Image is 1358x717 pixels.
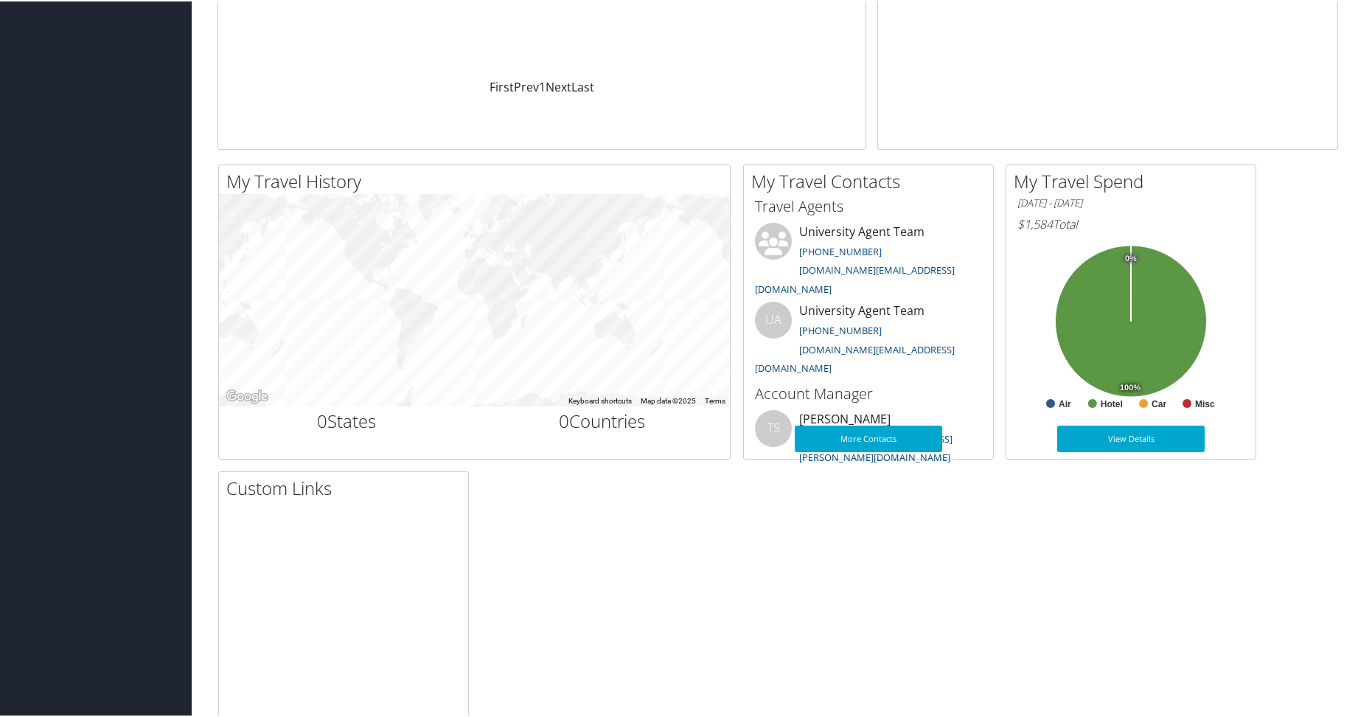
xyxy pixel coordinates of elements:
[539,77,546,94] a: 1
[490,77,514,94] a: First
[755,300,792,337] div: UA
[755,195,982,215] h3: Travel Agents
[705,395,725,403] a: Terms (opens in new tab)
[571,77,594,94] a: Last
[755,342,955,374] a: [DOMAIN_NAME][EMAIL_ADDRESS][DOMAIN_NAME]
[223,386,271,405] a: Open this area in Google Maps (opens a new window)
[223,386,271,405] img: Google
[1017,215,1244,231] h6: Total
[1195,398,1215,408] text: Misc
[799,322,882,336] a: [PHONE_NUMBER]
[755,409,792,446] div: TS
[317,407,327,432] span: 0
[559,407,569,432] span: 0
[1057,424,1205,451] a: View Details
[514,77,539,94] a: Prev
[1017,215,1053,231] span: $1,584
[546,77,571,94] a: Next
[226,474,468,499] h2: Custom Links
[1120,382,1141,391] tspan: 100%
[795,424,942,451] a: More Contacts
[748,409,989,469] li: [PERSON_NAME]
[226,167,730,193] h2: My Travel History
[1059,398,1071,408] text: Air
[230,407,464,432] h2: States
[755,262,955,294] a: [DOMAIN_NAME][EMAIL_ADDRESS][DOMAIN_NAME]
[568,395,632,405] button: Keyboard shortcuts
[755,382,982,403] h3: Account Manager
[748,221,989,300] li: University Agent Team
[748,300,989,379] li: University Agent Team
[1101,398,1123,408] text: Hotel
[1152,398,1166,408] text: Car
[799,243,882,257] a: [PHONE_NUMBER]
[1017,195,1244,209] h6: [DATE] - [DATE]
[1125,253,1137,262] tspan: 0%
[641,395,696,403] span: Map data ©2025
[751,167,993,193] h2: My Travel Contacts
[1014,167,1256,193] h2: My Travel Spend
[486,407,720,432] h2: Countries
